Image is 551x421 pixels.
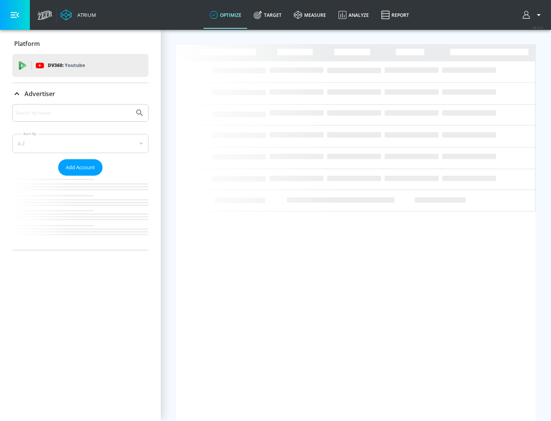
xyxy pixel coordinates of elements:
[248,1,288,29] a: Target
[65,61,85,69] p: Youtube
[12,33,148,54] div: Platform
[66,163,95,172] span: Add Account
[58,159,103,176] button: Add Account
[12,104,148,250] div: Advertiser
[332,1,375,29] a: Analyze
[15,108,131,118] input: Search by name
[204,1,248,29] a: optimize
[74,11,96,18] div: Atrium
[12,176,148,250] nav: list of Advertiser
[14,39,40,48] p: Platform
[24,90,55,98] p: Advertiser
[12,83,148,104] div: Advertiser
[533,25,543,29] span: v 4.22.2
[22,131,38,136] label: Sort By
[375,1,415,29] a: Report
[12,54,148,77] div: DV360: Youtube
[288,1,332,29] a: measure
[48,61,85,70] p: DV360:
[60,9,96,21] a: Atrium
[12,134,148,153] div: A-Z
